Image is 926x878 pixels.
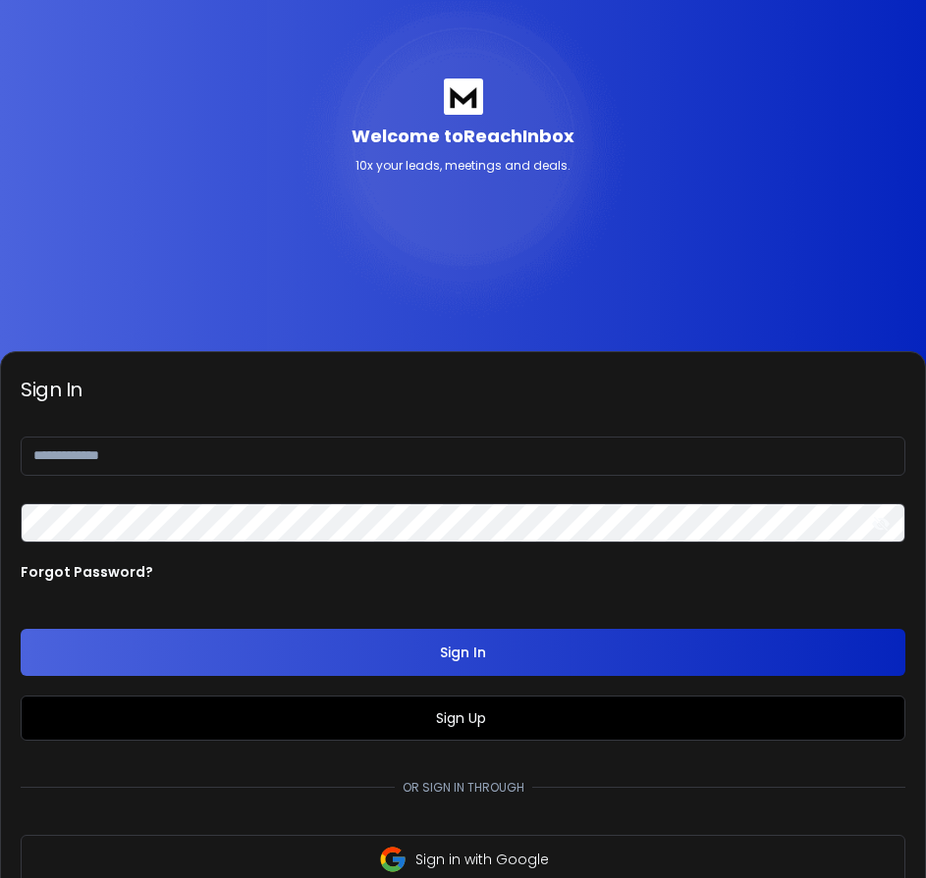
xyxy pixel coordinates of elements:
h3: Sign In [21,376,905,403]
p: Sign in with Google [415,850,549,869]
p: Forgot Password? [21,562,153,582]
button: Sign In [21,629,905,676]
p: 10x your leads, meetings and deals. [355,158,571,174]
a: Sign Up [436,708,490,728]
img: logo [444,78,483,115]
p: Welcome to ReachInbox [352,123,574,150]
p: Or sign in through [395,780,532,796]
